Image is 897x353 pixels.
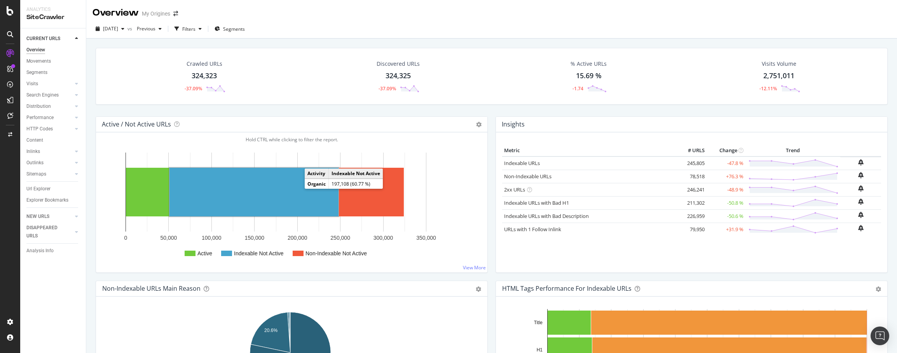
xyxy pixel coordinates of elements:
[26,80,73,88] a: Visits
[377,60,420,68] div: Discovered URLs
[26,224,73,240] a: DISAPPEARED URLS
[329,179,383,189] td: 197,108 (60.77 %)
[504,213,589,220] a: Indexable URLs with Bad Description
[234,250,284,256] text: Indexable Not Active
[26,148,73,156] a: Inlinks
[26,35,60,43] div: CURRENT URLS
[502,145,675,156] th: Metric
[26,80,38,88] div: Visits
[26,213,49,221] div: NEW URLS
[379,85,396,92] div: -37.09%
[572,85,583,92] div: -1.74
[707,170,745,183] td: +76.3 %
[26,196,80,204] a: Explorer Bookmarks
[386,71,411,81] div: 324,325
[305,179,329,189] td: Organic
[26,125,73,133] a: HTTP Codes
[763,71,794,81] div: 2,751,011
[504,160,540,167] a: Indexable URLs
[26,185,51,193] div: Url Explorer
[858,185,864,191] div: bell-plus
[707,209,745,223] td: -50.6 %
[305,169,329,179] td: Activity
[26,6,80,13] div: Analytics
[858,225,864,231] div: bell-plus
[576,71,602,81] div: 15.69 %
[707,183,745,196] td: -48.9 %
[192,71,217,81] div: 324,323
[134,23,165,35] button: Previous
[707,145,745,156] th: Change
[134,25,155,32] span: Previous
[173,11,178,16] div: arrow-right-arrow-left
[675,145,707,156] th: # URLS
[102,285,201,292] div: Non-Indexable URLs Main Reason
[759,85,777,92] div: -12.11%
[26,159,44,167] div: Outlinks
[502,285,632,292] div: HTML Tags Performance for Indexable URLs
[26,125,53,133] div: HTTP Codes
[26,247,54,255] div: Analysis Info
[197,250,212,256] text: Active
[182,26,195,32] div: Filters
[185,85,202,92] div: -37.09%
[26,114,73,122] a: Performance
[26,102,73,111] a: Distribution
[26,35,73,43] a: CURRENT URLS
[26,91,59,99] div: Search Engines
[463,264,486,271] a: View More
[246,136,338,143] span: Hold CTRL while clicking to filter the report.
[26,136,43,144] div: Content
[373,235,393,241] text: 300,000
[26,13,80,22] div: SiteCrawler
[707,156,745,170] td: -47.8 %
[707,196,745,209] td: -50.8 %
[26,148,40,156] div: Inlinks
[504,173,551,180] a: Non-Indexable URLs
[26,46,45,54] div: Overview
[502,119,525,130] h4: Insights
[504,226,561,233] a: URLs with 1 Follow Inlink
[26,170,73,178] a: Sitemaps
[211,23,248,35] button: Segments
[330,235,350,241] text: 250,000
[858,159,864,165] div: bell-plus
[26,159,73,167] a: Outlinks
[26,247,80,255] a: Analysis Info
[504,199,569,206] a: Indexable URLs with Bad H1
[26,46,80,54] a: Overview
[504,186,525,193] a: 2xx URLs
[26,185,80,193] a: Url Explorer
[26,68,47,77] div: Segments
[26,57,51,65] div: Movements
[92,23,127,35] button: [DATE]
[26,114,54,122] div: Performance
[26,102,51,111] div: Distribution
[26,224,66,240] div: DISAPPEARED URLS
[675,170,707,183] td: 78,518
[534,320,543,325] text: Title
[876,286,881,292] div: gear
[416,235,436,241] text: 350,000
[26,68,80,77] a: Segments
[264,328,277,333] text: 20.6%
[762,60,796,68] div: Visits Volume
[102,145,478,266] svg: A chart.
[476,122,482,127] i: Options
[675,223,707,236] td: 79,950
[26,213,73,221] a: NEW URLS
[537,347,543,353] text: H1
[187,60,222,68] div: Crawled URLs
[161,235,177,241] text: 50,000
[142,10,170,18] div: My Origines
[124,235,127,241] text: 0
[675,183,707,196] td: 246,241
[244,235,264,241] text: 150,000
[675,209,707,223] td: 226,959
[675,156,707,170] td: 245,805
[103,25,118,32] span: 2025 Sep. 16th
[707,223,745,236] td: +31.9 %
[329,169,383,179] td: Indexable Not Active
[202,235,222,241] text: 100,000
